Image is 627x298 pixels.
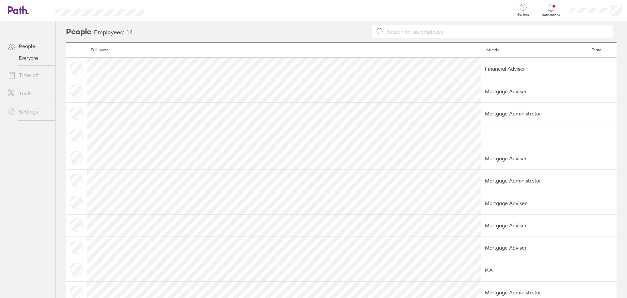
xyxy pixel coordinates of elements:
[540,13,562,17] span: Notifications
[481,80,588,102] td: Mortgage Adviser
[481,147,588,169] td: Mortgage Adviser
[481,259,588,281] td: P.A
[3,53,55,63] a: Everyone
[94,29,133,36] h3: Employees: 14
[3,40,55,53] a: People
[87,43,481,58] th: Full name
[540,3,562,17] a: Notifications
[481,169,588,192] td: Mortgage Administrator
[3,87,55,100] a: Tools
[481,192,588,214] td: Mortgage Adviser
[384,26,609,38] input: Search for an employee
[481,43,588,58] th: Job title
[66,21,91,42] h2: People
[481,58,588,80] td: Financial Adviser
[3,105,55,118] a: Settings
[481,237,588,259] td: Mortgage Adviser
[588,43,617,58] th: Team
[513,13,534,17] span: Get help
[481,102,588,125] td: Mortgage Administrator
[481,214,588,237] td: Mortgage Adviser
[3,68,55,81] a: Time off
